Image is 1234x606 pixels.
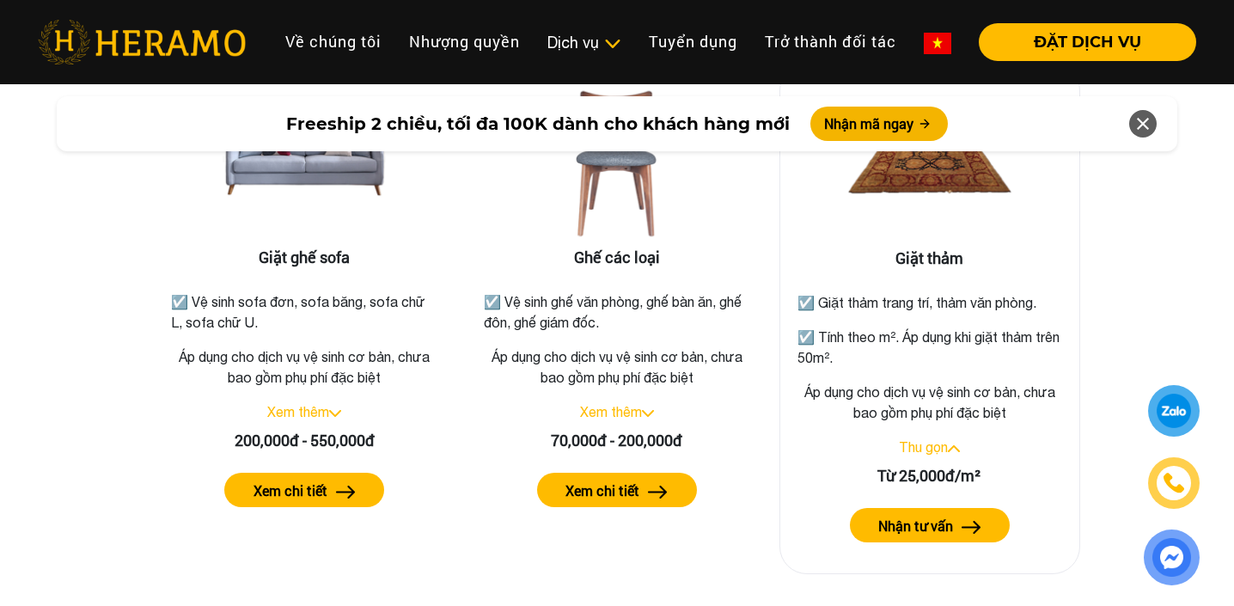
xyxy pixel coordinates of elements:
[218,77,390,248] img: Giặt ghế sofa
[899,439,948,455] a: Thu gọn
[286,111,790,137] span: Freeship 2 chiều, tối đa 100K dành cho khách hàng mới
[979,23,1196,61] button: ĐẶT DỊCH VỤ
[878,516,953,536] label: Nhận tư vấn
[948,445,960,452] img: arrow_up.svg
[794,508,1066,542] a: Nhận tư vấn arrow
[794,382,1066,423] p: Áp dụng cho dịch vụ vệ sinh cơ bản, chưa bao gồm phụ phí đặc biệt
[480,429,754,452] div: 70,000đ - 200,000đ
[480,473,754,507] a: Xem chi tiết arrow
[547,31,621,54] div: Dịch vụ
[642,410,654,417] img: arrow_down.svg
[267,404,329,419] a: Xem thêm
[603,35,621,52] img: subToggleIcon
[797,327,1062,368] p: ☑️ Tính theo m². Áp dụng khi giặt thảm trên 50m².
[580,404,642,419] a: Xem thêm
[648,486,668,499] img: arrow
[272,23,395,60] a: Về chúng tôi
[794,249,1066,268] h3: Giặt thảm
[962,521,981,534] img: arrow
[794,464,1066,487] div: Từ 25,000đ/m²
[844,77,1016,249] img: Giặt thảm
[531,77,703,248] img: Ghế các loại
[168,346,441,388] p: Áp dụng cho dịch vụ vệ sinh cơ bản, chưa bao gồm phụ phí đặc biệt
[395,23,534,60] a: Nhượng quyền
[336,486,356,499] img: arrow
[850,508,1010,542] button: Nhận tư vấn
[168,473,441,507] a: Xem chi tiết arrow
[484,291,750,333] p: ☑️ Vệ sinh ghế văn phòng, ghế bàn ăn, ghế đôn, ghế giám đốc.
[537,473,697,507] button: Xem chi tiết
[254,481,327,501] label: Xem chi tiết
[924,33,951,54] img: vn-flag.png
[329,410,341,417] img: arrow_down.svg
[168,429,441,452] div: 200,000đ - 550,000đ
[171,291,437,333] p: ☑️ Vệ sinh sofa đơn, sofa băng, sofa chữ L, sofa chữ U.
[797,292,1062,313] p: ☑️ Giặt thảm trang trí, thảm văn phòng.
[565,481,639,501] label: Xem chi tiết
[168,248,441,267] h3: Giặt ghế sofa
[38,20,246,64] img: heramo-logo.png
[965,34,1196,50] a: ĐẶT DỊCH VỤ
[480,248,754,267] h3: Ghế các loại
[751,23,910,60] a: Trở thành đối tác
[1151,460,1197,506] a: phone-icon
[1164,474,1183,493] img: phone-icon
[635,23,751,60] a: Tuyển dụng
[480,346,754,388] p: Áp dụng cho dịch vụ vệ sinh cơ bản, chưa bao gồm phụ phí đặc biệt
[810,107,948,141] button: Nhận mã ngay
[224,473,384,507] button: Xem chi tiết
